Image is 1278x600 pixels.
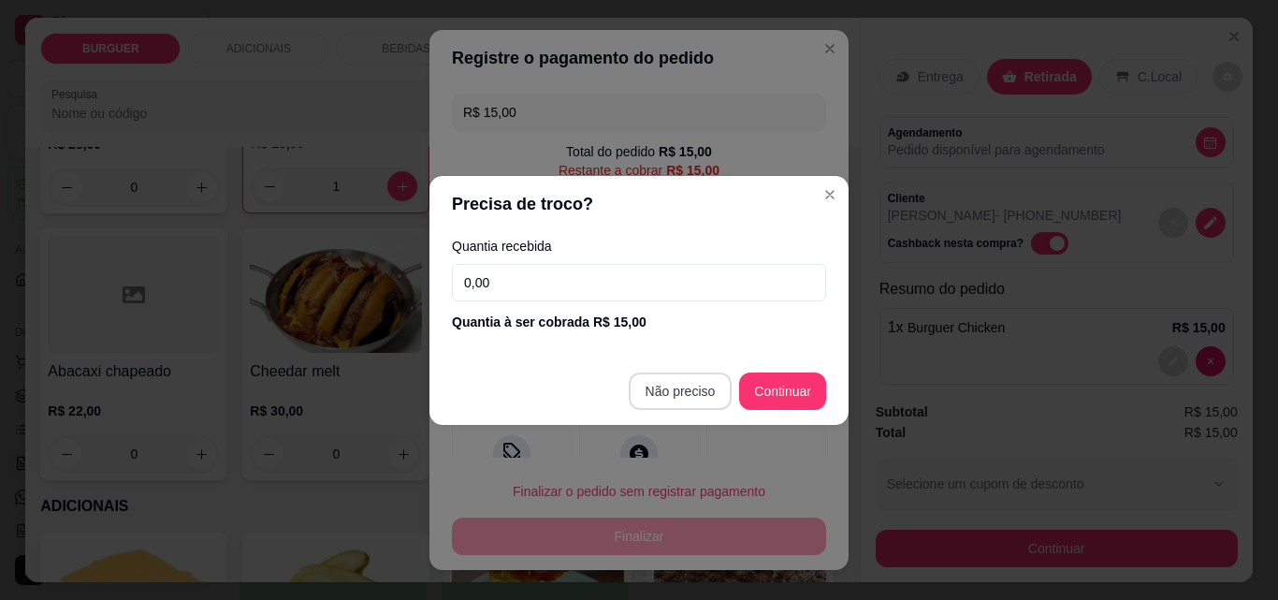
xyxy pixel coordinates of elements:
[629,373,733,410] button: Não preciso
[452,240,826,253] label: Quantia recebida
[452,313,826,331] div: Quantia à ser cobrada R$ 15,00
[429,176,849,232] header: Precisa de troco?
[815,180,845,210] button: Close
[739,373,826,410] button: Continuar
